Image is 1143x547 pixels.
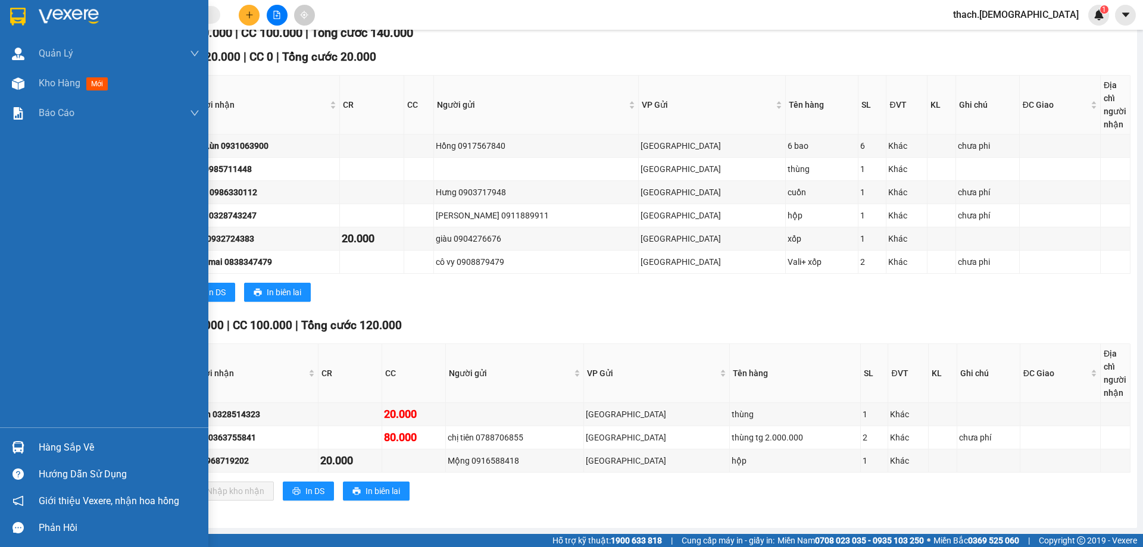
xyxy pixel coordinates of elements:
[933,534,1019,547] span: Miền Bắc
[584,403,730,426] td: Sài Gòn
[188,408,316,421] div: duyên 0328514323
[552,534,662,547] span: Hỗ trợ kỹ thuật:
[13,495,24,507] span: notification
[1077,536,1085,545] span: copyright
[1120,10,1131,20] span: caret-down
[860,139,884,152] div: 6
[273,11,281,19] span: file-add
[39,519,199,537] div: Phản hồi
[860,255,884,268] div: 2
[1100,5,1108,14] sup: 1
[188,162,338,176] div: Duy 0985711448
[958,255,1017,268] div: chưa phi
[404,76,435,135] th: CC
[283,482,334,501] button: printerIn DS
[301,318,402,332] span: Tổng cước 120.000
[586,431,727,444] div: [GEOGRAPHIC_DATA]
[292,487,301,496] span: printer
[863,454,886,467] div: 1
[190,49,199,58] span: down
[188,431,316,444] div: Phúc 0363755841
[190,108,199,118] span: down
[384,406,444,423] div: 20.000
[586,408,727,421] div: [GEOGRAPHIC_DATA]
[188,209,338,222] div: Phúc 0328743247
[584,449,730,473] td: Sài Gòn
[888,232,925,245] div: Khác
[436,232,636,245] div: giàu 0904276676
[886,76,927,135] th: ĐVT
[245,11,254,19] span: plus
[777,534,924,547] span: Miền Nam
[39,46,73,61] span: Quản Lý
[12,77,24,90] img: warehouse-icon
[436,209,636,222] div: [PERSON_NAME] 0911889911
[86,77,108,90] span: mới
[641,209,784,222] div: [GEOGRAPHIC_DATA]
[1094,10,1104,20] img: icon-new-feature
[788,162,856,176] div: thùng
[294,5,315,26] button: aim
[888,209,925,222] div: Khác
[340,76,404,135] th: CR
[12,48,24,60] img: warehouse-icon
[732,408,858,421] div: thùng
[318,344,382,403] th: CR
[958,209,1017,222] div: chưa phí
[860,209,884,222] div: 1
[227,318,230,332] span: |
[382,344,446,403] th: CC
[1104,79,1127,131] div: Địa chỉ người nhận
[249,50,273,64] span: CC 0
[241,26,302,40] span: CC 100.000
[188,232,338,245] div: 4 dự 0932724383
[267,5,288,26] button: file-add
[342,230,402,247] div: 20.000
[188,186,338,199] div: Châu 0986330112
[587,367,717,380] span: VP Gửi
[1023,367,1088,380] span: ĐC Giao
[366,485,400,498] span: In biên lai
[888,186,925,199] div: Khác
[188,50,241,64] span: CR 20.000
[861,344,889,403] th: SL
[732,431,858,444] div: thùng tg 2.000.000
[584,426,730,449] td: Sài Gòn
[254,288,262,298] span: printer
[639,181,786,204] td: Sài Gòn
[267,286,301,299] span: In biên lai
[207,286,226,299] span: In DS
[641,255,784,268] div: [GEOGRAPHIC_DATA]
[888,344,929,403] th: ĐVT
[815,536,924,545] strong: 0708 023 035 - 0935 103 250
[890,454,926,467] div: Khác
[959,431,1017,444] div: chưa phí
[863,431,886,444] div: 2
[639,135,786,158] td: Sài Gòn
[860,162,884,176] div: 1
[611,536,662,545] strong: 1900 633 818
[448,454,582,467] div: Mộng 0916588418
[436,139,636,152] div: Hồng 0917567840
[968,536,1019,545] strong: 0369 525 060
[320,452,380,469] div: 20.000
[860,232,884,245] div: 1
[39,439,199,457] div: Hàng sắp về
[1104,347,1127,399] div: Địa chỉ người nhận
[436,186,636,199] div: Hưng 0903717948
[586,454,727,467] div: [GEOGRAPHIC_DATA]
[235,26,238,40] span: |
[188,139,338,152] div: Anh Lùn 0931063900
[890,431,926,444] div: Khác
[958,139,1017,152] div: chưa phi
[944,7,1088,22] span: thach.[DEMOGRAPHIC_DATA]
[39,105,74,120] span: Báo cáo
[1023,98,1088,111] span: ĐC Giao
[671,534,673,547] span: |
[343,482,410,501] button: printerIn biên lai
[788,255,856,268] div: Vali+ xốp
[956,76,1019,135] th: Ghi chú
[184,482,274,501] button: downloadNhập kho nhận
[786,76,858,135] th: Tên hàng
[184,283,235,302] button: printerIn DS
